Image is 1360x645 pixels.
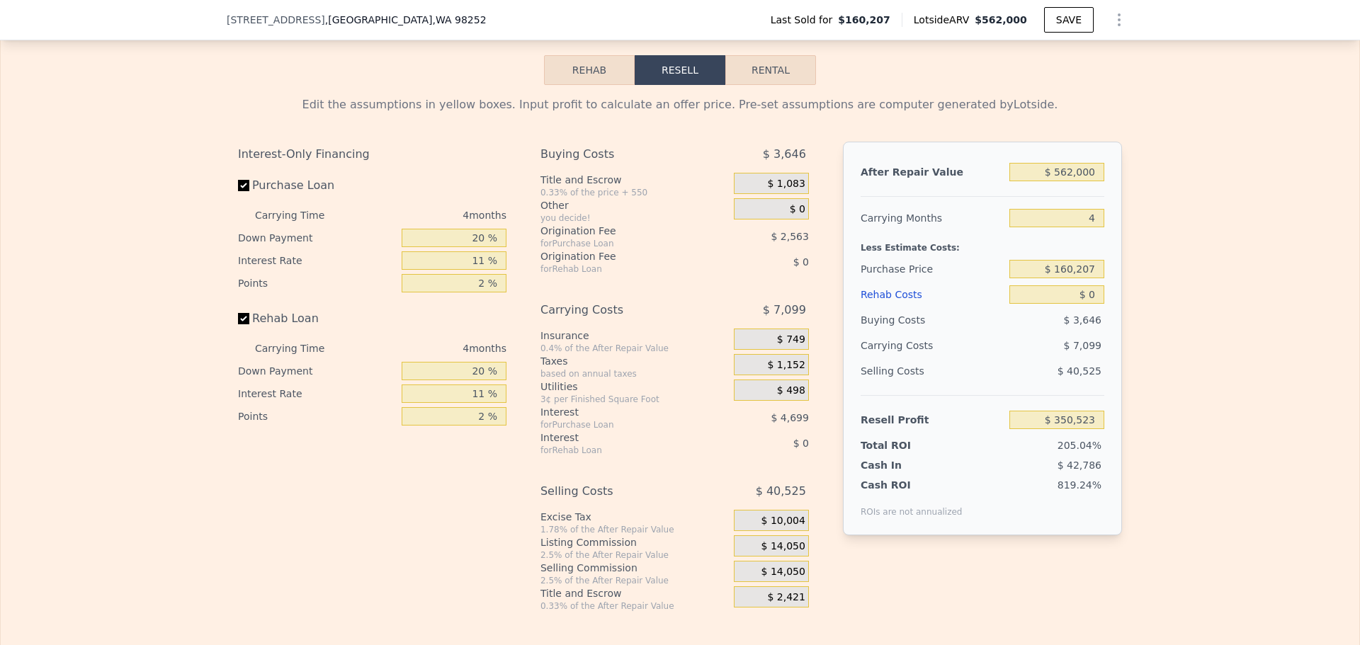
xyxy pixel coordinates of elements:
[540,368,728,379] div: based on annual taxes
[544,55,635,85] button: Rehab
[767,591,805,604] span: $ 2,421
[540,354,728,368] div: Taxes
[1058,440,1101,451] span: 205.04%
[540,549,728,561] div: 2.5% of the After Repair Value
[1064,340,1101,351] span: $ 7,099
[238,173,396,198] label: Purchase Loan
[238,249,396,272] div: Interest Rate
[761,540,805,553] span: $ 14,050
[761,515,805,527] span: $ 10,004
[763,142,806,167] span: $ 3,646
[838,13,890,27] span: $160,207
[238,180,249,191] input: Purchase Loan
[540,198,728,212] div: Other
[353,337,506,360] div: 4 months
[540,238,698,249] div: for Purchase Loan
[861,333,949,358] div: Carrying Costs
[1058,365,1101,377] span: $ 40,525
[1058,479,1101,491] span: 819.24%
[761,566,805,578] span: $ 14,050
[540,479,698,504] div: Selling Costs
[540,600,728,612] div: 0.33% of the After Repair Value
[227,13,325,27] span: [STREET_ADDRESS]
[238,360,396,382] div: Down Payment
[540,575,728,586] div: 2.5% of the After Repair Value
[540,329,728,343] div: Insurance
[238,272,396,295] div: Points
[861,478,963,492] div: Cash ROI
[238,313,249,324] input: Rehab Loan
[540,524,728,535] div: 1.78% of the After Repair Value
[756,479,806,504] span: $ 40,525
[540,249,698,263] div: Origination Fee
[540,187,728,198] div: 0.33% of the price + 550
[790,203,805,216] span: $ 0
[861,492,963,518] div: ROIs are not annualized
[1105,6,1133,34] button: Show Options
[238,382,396,405] div: Interest Rate
[767,178,805,190] span: $ 1,083
[540,510,728,524] div: Excise Tax
[432,14,486,25] span: , WA 98252
[777,333,805,346] span: $ 749
[861,231,1104,256] div: Less Estimate Costs:
[540,405,698,419] div: Interest
[861,256,1004,282] div: Purchase Price
[325,13,487,27] span: , [GEOGRAPHIC_DATA]
[861,282,1004,307] div: Rehab Costs
[540,561,728,575] div: Selling Commission
[861,358,1004,384] div: Selling Costs
[771,231,808,242] span: $ 2,563
[540,586,728,600] div: Title and Escrow
[540,343,728,354] div: 0.4% of the After Repair Value
[763,297,806,323] span: $ 7,099
[861,458,949,472] div: Cash In
[238,405,396,428] div: Points
[635,55,725,85] button: Resell
[238,142,506,167] div: Interest-Only Financing
[238,96,1122,113] div: Edit the assumptions in yellow boxes. Input profit to calculate an offer price. Pre-set assumptio...
[861,159,1004,185] div: After Repair Value
[540,430,698,445] div: Interest
[793,438,809,449] span: $ 0
[540,212,728,224] div: you decide!
[861,438,949,452] div: Total ROI
[540,263,698,275] div: for Rehab Loan
[540,535,728,549] div: Listing Commission
[861,407,1004,433] div: Resell Profit
[540,419,698,430] div: for Purchase Loan
[777,384,805,397] span: $ 498
[540,379,728,394] div: Utilities
[540,297,698,323] div: Carrying Costs
[540,142,698,167] div: Buying Costs
[255,337,347,360] div: Carrying Time
[771,412,808,423] span: $ 4,699
[353,204,506,227] div: 4 months
[540,394,728,405] div: 3¢ per Finished Square Foot
[914,13,975,27] span: Lotside ARV
[238,227,396,249] div: Down Payment
[771,13,839,27] span: Last Sold for
[540,224,698,238] div: Origination Fee
[540,173,728,187] div: Title and Escrow
[1064,314,1101,326] span: $ 3,646
[255,204,347,227] div: Carrying Time
[975,14,1027,25] span: $562,000
[540,445,698,456] div: for Rehab Loan
[861,307,1004,333] div: Buying Costs
[238,306,396,331] label: Rehab Loan
[861,205,1004,231] div: Carrying Months
[793,256,809,268] span: $ 0
[725,55,816,85] button: Rental
[1058,460,1101,471] span: $ 42,786
[767,359,805,372] span: $ 1,152
[1044,7,1094,33] button: SAVE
